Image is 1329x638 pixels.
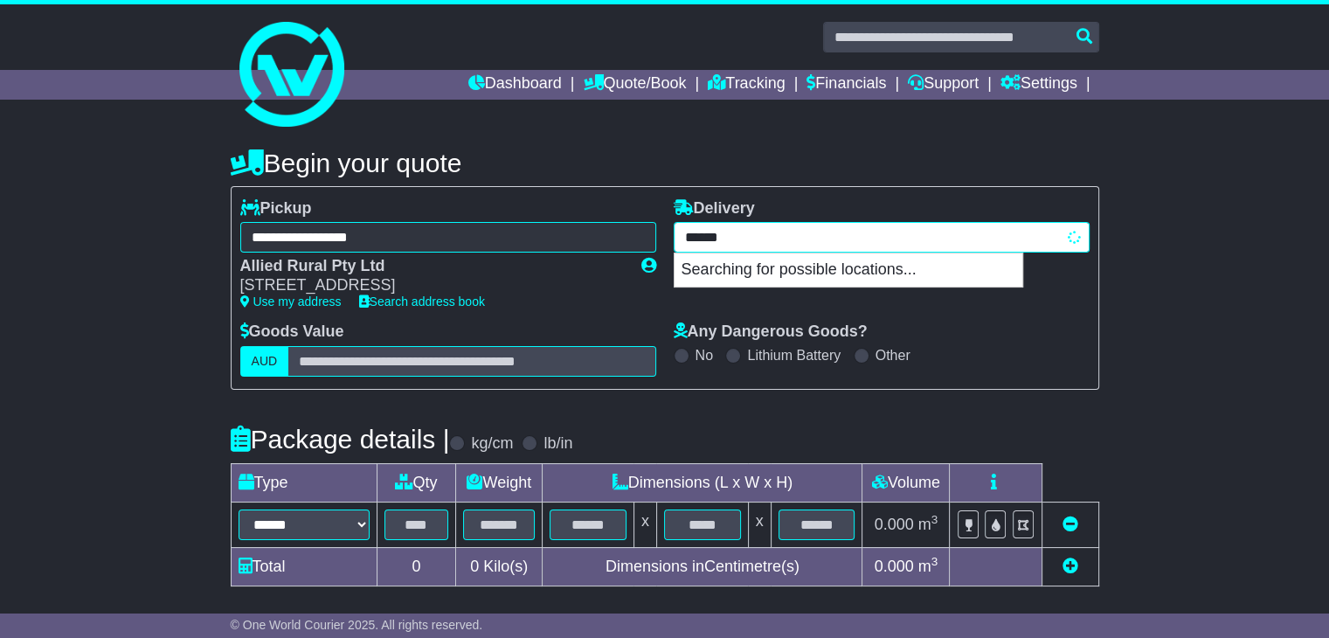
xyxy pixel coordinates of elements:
a: Support [908,70,979,100]
a: Quote/Book [583,70,686,100]
label: kg/cm [471,434,513,454]
div: [STREET_ADDRESS] [240,276,624,295]
a: Dashboard [468,70,562,100]
span: m [918,558,938,575]
a: Tracking [708,70,785,100]
td: Weight [456,463,543,502]
span: 0.000 [875,516,914,533]
label: No [696,347,713,364]
a: Remove this item [1063,516,1078,533]
label: Other [876,347,910,364]
td: Dimensions (L x W x H) [543,463,862,502]
p: Searching for possible locations... [675,253,1022,287]
label: Any Dangerous Goods? [674,322,868,342]
label: Delivery [674,199,755,218]
h4: Begin your quote [231,149,1099,177]
td: Kilo(s) [456,547,543,586]
div: Allied Rural Pty Ltd [240,257,624,276]
span: m [918,516,938,533]
label: lb/in [543,434,572,454]
sup: 3 [931,555,938,568]
span: © One World Courier 2025. All rights reserved. [231,618,483,632]
sup: 3 [931,513,938,526]
span: 0 [470,558,479,575]
h4: Package details | [231,425,450,454]
td: Total [231,547,377,586]
a: Settings [1000,70,1077,100]
td: x [633,502,656,547]
span: 0.000 [875,558,914,575]
a: Financials [806,70,886,100]
td: 0 [377,547,456,586]
label: AUD [240,346,289,377]
a: Add new item [1063,558,1078,575]
td: x [748,502,771,547]
typeahead: Please provide city [674,222,1090,253]
td: Dimensions in Centimetre(s) [543,547,862,586]
label: Pickup [240,199,312,218]
a: Use my address [240,295,342,309]
label: Lithium Battery [747,347,841,364]
a: Search address book [359,295,485,309]
td: Qty [377,463,456,502]
label: Goods Value [240,322,344,342]
td: Type [231,463,377,502]
td: Volume [862,463,950,502]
